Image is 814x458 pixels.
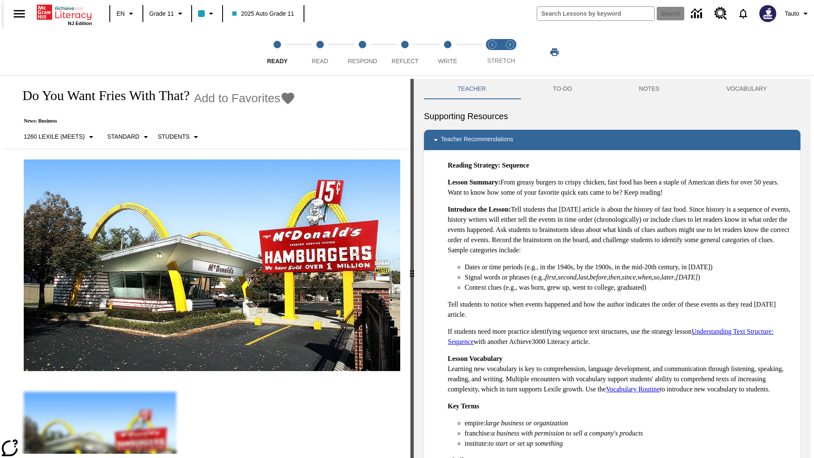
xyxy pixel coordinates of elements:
button: Add to Favorites - Do You Want Fries With That? [194,91,295,106]
p: Standard [107,132,139,141]
button: Ready step 1 of 5 [253,29,302,75]
p: If students need more practice identifying sequence text structures, use the strategy lesson with... [448,327,794,347]
em: then [608,274,620,281]
button: Respond step 3 of 5 [338,29,387,75]
p: Tell students that [DATE] article is about the history of fast food. Since history is a sequence ... [448,204,794,255]
span: 2025 Auto Grade 11 [232,9,294,18]
li: empire: [465,418,794,428]
h1: Do You Want Fries With That? [14,88,190,103]
p: From greasy burgers to crispy chicken, fast food has been a staple of American diets for over 50 ... [448,177,794,198]
text: 1 [491,42,493,47]
em: since [622,274,636,281]
a: Understanding Text Structure: Sequence [448,328,774,345]
button: Teacher [424,79,519,99]
button: Write step 5 of 5 [423,29,472,75]
a: Vocabulary Routine [606,385,660,393]
span: Ready [267,58,288,64]
button: Grade: Grade 11, Select a grade [146,6,189,21]
div: Home [37,3,92,26]
img: Avatar [759,5,776,22]
em: when [638,274,652,281]
div: activity [414,79,811,458]
li: Signal words or phrases (e.g., , , , , , , , , , ) [465,272,794,282]
input: search field [537,7,654,20]
button: Reflect step 4 of 5 [380,29,429,75]
img: One of the first McDonald's stores, with the iconic red sign and golden arches. [24,159,400,371]
button: Language: EN, Select a language [113,6,140,21]
em: so [654,274,660,281]
span: STRETCH [487,57,515,64]
button: Stretch Respond step 2 of 2 [498,29,522,75]
button: Print [541,45,568,60]
em: last [578,274,588,281]
li: Dates or time periods (e.g., in the 1940s, by the 1900s, in the mid-20th century, in [DATE]) [465,262,794,272]
p: Students [158,132,190,141]
button: Read step 2 of 5 [295,29,344,75]
em: to start or set up something [488,440,563,447]
strong: Lesson Vocabulary [448,355,502,362]
strong: Introduce the Lesson: [448,206,511,213]
strong: Key Terms [448,402,479,410]
a: Data Center [686,2,709,25]
span: NJ Edition [68,21,92,26]
p: Tell students to notice when events happened and how the author indicates the order of these even... [448,299,794,320]
button: Select a new avatar [754,3,781,25]
button: Select Student [154,129,204,145]
h6: Supporting Resources [424,109,800,123]
em: large business or organization [485,419,568,427]
button: Scaffolds, Standard [104,129,154,145]
button: Select Lexile, 1260 Lexile (Meets) [20,129,100,145]
div: Teacher Recommendations [424,130,800,150]
span: Tauto [785,9,799,18]
a: Notifications [732,3,754,25]
button: TO-DO [519,79,605,99]
span: Write [438,58,457,64]
button: Profile/Settings [781,6,814,21]
div: Press Enter or Spacebar and then press right and left arrow keys to move the slider [410,79,414,458]
button: Open side menu [7,1,32,26]
em: later [661,274,674,281]
button: Class color is light blue. Change class color [195,6,220,21]
button: Stretch Read step 1 of 2 [480,29,505,75]
strong: Lesson Summary: [448,179,500,186]
em: second [558,274,577,281]
div: reading [3,79,410,454]
p: 1260 Lexile (Meets) [24,132,85,141]
em: before [590,274,607,281]
span: Respond [348,58,377,64]
li: franchise: [465,428,794,438]
text: 2 [509,42,511,47]
p: News: Business [14,118,295,124]
li: Context clues (e.g., was born, grew up, went to college, graduated) [465,282,794,293]
span: Grade 11 [149,9,174,18]
span: Read [312,58,328,64]
p: Teacher Recommendations [441,135,513,145]
strong: Reading Strategy: [448,162,500,169]
p: Learning new vocabulary is key to comprehension, language development, and communication through ... [448,354,794,394]
li: institute: [465,438,794,449]
span: Reflect [392,58,419,64]
strong: Sequence [502,162,529,169]
button: VOCABULARY [693,79,800,99]
button: NOTES [605,79,693,99]
em: [DATE] [676,274,698,281]
em: first [545,274,556,281]
div: Instructional Panel Tabs [424,79,800,99]
a: Resource Center, Will open in new tab [709,2,732,25]
span: Add to Favorites [194,92,280,105]
span: EN [117,9,125,18]
em: a business with permission to sell a company's products [491,430,643,437]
